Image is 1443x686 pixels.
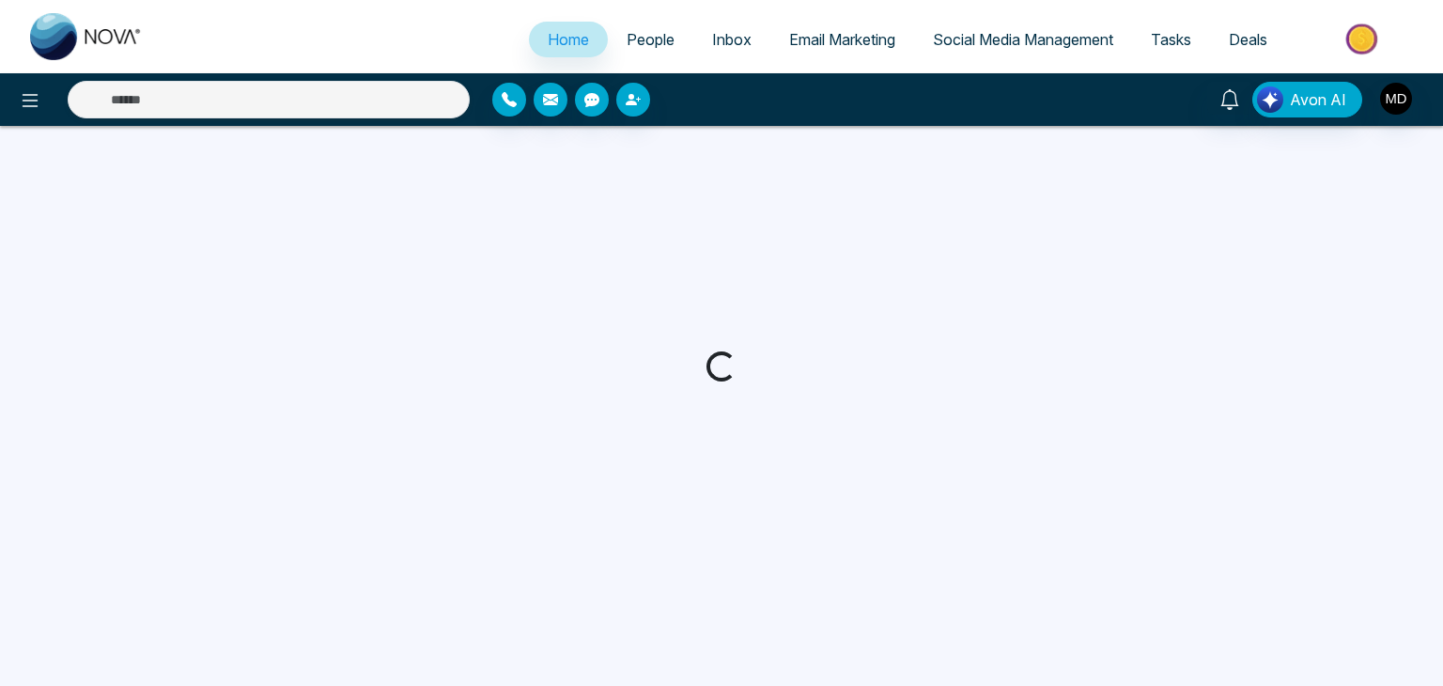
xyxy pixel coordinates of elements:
a: Social Media Management [914,22,1132,57]
span: Social Media Management [933,30,1113,49]
img: User Avatar [1380,83,1412,115]
span: Deals [1229,30,1267,49]
a: Deals [1210,22,1286,57]
a: Home [529,22,608,57]
button: Avon AI [1252,82,1362,117]
span: Tasks [1151,30,1191,49]
span: Email Marketing [789,30,895,49]
a: Tasks [1132,22,1210,57]
img: Market-place.gif [1296,18,1432,60]
a: Inbox [693,22,770,57]
span: People [627,30,675,49]
span: Inbox [712,30,752,49]
span: Avon AI [1290,88,1346,111]
a: People [608,22,693,57]
img: Lead Flow [1257,86,1283,113]
span: Home [548,30,589,49]
a: Email Marketing [770,22,914,57]
img: Nova CRM Logo [30,13,143,60]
